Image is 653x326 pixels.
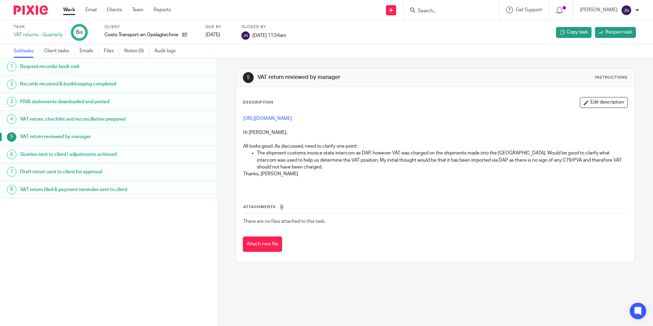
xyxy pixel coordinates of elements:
div: 1 [7,62,16,71]
label: Due by [206,24,233,30]
a: Team [132,6,143,13]
a: [URL][DOMAIN_NAME] [243,116,292,121]
p: Costo Transport-en Opslagtechniek B.V [105,31,179,38]
h1: VAT return reviewed by manager [20,132,147,142]
a: Subtasks [14,44,39,58]
div: 2 [7,80,16,89]
span: Reopen task [606,29,632,36]
span: There are no files attached to this task. [243,219,325,224]
div: VAT returns - Quarterly [14,31,62,38]
div: 5 [7,132,16,142]
a: Email [85,6,97,13]
h1: VAT return filed & payment reminder sent to client [20,185,147,195]
p: Hi [PERSON_NAME], [243,129,627,136]
div: 7 [7,167,16,177]
a: Files [104,44,119,58]
h1: VAT return reviewed by manager [258,74,450,81]
a: Clients [107,6,122,13]
h1: PIVA statements downloaded and posted [20,97,147,107]
a: Client tasks [44,44,74,58]
p: Description [243,100,273,105]
p: All looks good. As discussed, need to clarify one point: [243,143,627,150]
span: Get Support [516,8,542,12]
label: Client [105,24,197,30]
label: Task [14,24,62,30]
img: svg%3E [621,5,632,16]
div: 8 [7,185,16,194]
h1: VAT return, checklist and reconciliation prepared [20,114,147,124]
div: 5 [243,72,254,83]
p: The shipment customs invoice state intercom as DAP, however VAT was charged on the shipments made... [257,150,627,171]
div: 8 [76,28,83,36]
h1: Records received & bookkeeping completed [20,79,147,89]
a: Copy task [556,27,592,38]
a: Reopen task [595,27,636,38]
small: /8 [79,31,83,35]
img: svg%3E [241,31,250,40]
a: Work [63,6,75,13]
a: Notes (0) [124,44,149,58]
p: [PERSON_NAME] [580,6,617,13]
div: [DATE] [206,31,233,38]
a: Emails [80,44,99,58]
p: Thanks, [PERSON_NAME] [243,171,627,177]
h1: Queries sent to client/ adjustments actioned [20,149,147,160]
a: Reports [154,6,171,13]
button: Attach new file [243,236,282,252]
img: Pixie [14,5,48,15]
button: Edit description [580,97,628,108]
div: 4 [7,114,16,124]
span: Attachments [243,205,276,209]
h1: Draft return sent to client for approval [20,167,147,177]
span: Copy task [567,29,588,36]
a: Audit logs [154,44,181,58]
div: 3 [7,97,16,107]
label: Closed by [241,24,286,30]
input: Search [417,8,478,14]
h1: Request records/ book visit [20,62,147,72]
span: [DATE] 11:54am [252,33,286,38]
div: Instructions [595,75,628,80]
div: 6 [7,150,16,159]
